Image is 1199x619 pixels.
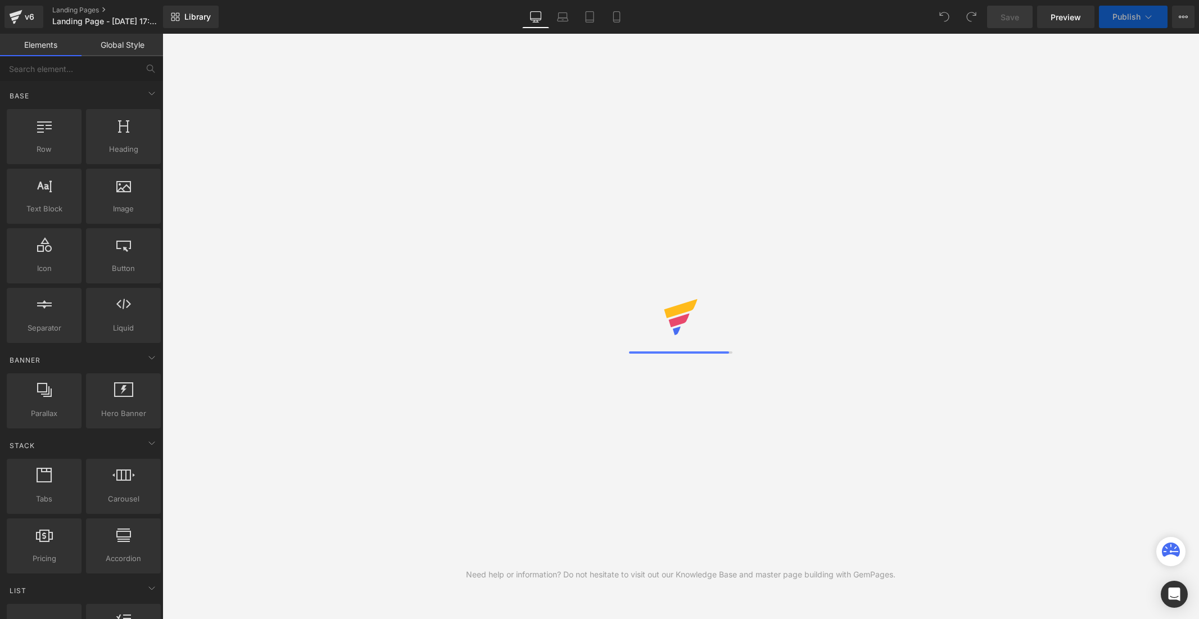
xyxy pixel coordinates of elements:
[89,553,157,564] span: Accordion
[960,6,983,28] button: Redo
[10,203,78,215] span: Text Block
[576,6,603,28] a: Tablet
[82,34,163,56] a: Global Style
[89,322,157,334] span: Liquid
[10,408,78,419] span: Parallax
[8,585,28,596] span: List
[89,143,157,155] span: Heading
[89,493,157,505] span: Carousel
[184,12,211,22] span: Library
[52,6,182,15] a: Landing Pages
[1001,11,1019,23] span: Save
[1112,12,1141,21] span: Publish
[89,408,157,419] span: Hero Banner
[8,91,30,101] span: Base
[549,6,576,28] a: Laptop
[466,568,895,581] div: Need help or information? Do not hesitate to visit out our Knowledge Base and master page buildin...
[89,203,157,215] span: Image
[163,6,219,28] a: New Library
[1037,6,1094,28] a: Preview
[10,143,78,155] span: Row
[603,6,630,28] a: Mobile
[933,6,956,28] button: Undo
[10,553,78,564] span: Pricing
[8,440,36,451] span: Stack
[10,322,78,334] span: Separator
[1172,6,1195,28] button: More
[1161,581,1188,608] div: Open Intercom Messenger
[1051,11,1081,23] span: Preview
[1099,6,1168,28] button: Publish
[22,10,37,24] div: v6
[4,6,43,28] a: v6
[52,17,160,26] span: Landing Page - [DATE] 17:05:28
[522,6,549,28] a: Desktop
[8,355,42,365] span: Banner
[10,263,78,274] span: Icon
[10,493,78,505] span: Tabs
[89,263,157,274] span: Button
